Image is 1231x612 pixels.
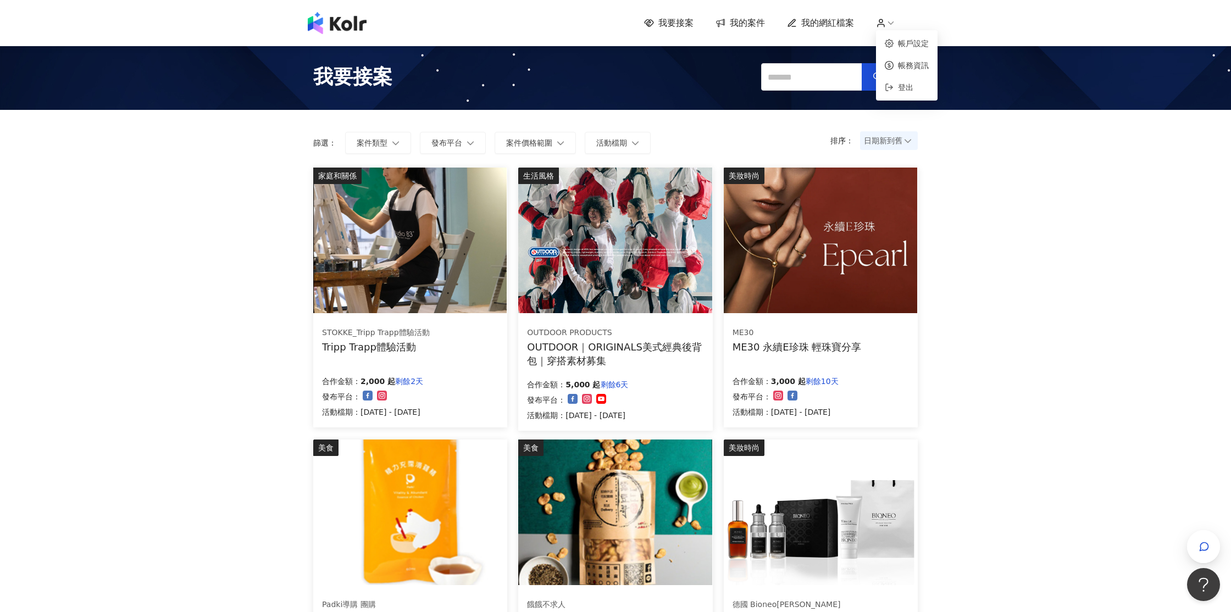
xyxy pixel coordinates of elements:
[345,132,411,154] button: 案件類型
[322,340,430,354] div: Tripp Trapp體驗活動
[527,378,565,391] p: 合作金額：
[322,390,361,403] p: 發布平台：
[1187,568,1220,601] iframe: Help Scout Beacon - Open
[724,439,917,585] img: 百妮保濕逆齡美白系列
[527,599,596,610] div: 餓餓不求人
[322,405,423,419] p: 活動檔期：[DATE] - [DATE]
[724,439,764,456] div: 美妝時尚
[830,136,860,145] p: 排序：
[527,327,703,338] div: OUTDOOR PRODUCTS
[313,439,507,585] img: Padki 精力充霈滴雞精(團購限定組)
[601,378,629,391] p: 剩餘6天
[527,393,565,407] p: 發布平台：
[733,327,862,338] div: ME30
[518,439,544,456] div: 美食
[313,138,336,147] p: 篩選：
[724,168,764,184] div: 美妝時尚
[716,17,765,29] a: 我的案件
[495,132,576,154] button: 案件價格範圍
[596,138,627,147] span: 活動檔期
[862,63,918,91] button: 搜尋
[308,12,367,34] img: logo
[313,63,392,91] span: 我要接案
[806,375,839,388] p: 剩餘10天
[873,72,883,82] span: search
[733,599,841,610] div: 德國 Bioneo[PERSON_NAME]
[322,327,430,338] div: STOKKE_Tripp Trapp體驗活動
[864,132,914,149] span: 日期新到舊
[787,17,854,29] a: 我的網紅檔案
[322,375,361,388] p: 合作金額：
[527,340,703,368] div: OUTDOOR｜ORIGINALS美式經典後背包｜穿搭素材募集
[898,83,913,92] span: 登出
[313,168,507,313] img: 坐上tripp trapp、體驗專注繪畫創作
[420,132,486,154] button: 發布平台
[733,405,839,419] p: 活動檔期：[DATE] - [DATE]
[313,168,362,184] div: 家庭和關係
[431,138,462,147] span: 發布平台
[527,409,628,422] p: 活動檔期：[DATE] - [DATE]
[357,138,387,147] span: 案件類型
[506,138,552,147] span: 案件價格範圍
[730,17,765,29] span: 我的案件
[518,168,712,313] img: 【OUTDOOR】ORIGINALS美式經典後背包M
[565,378,600,391] p: 5,000 起
[313,439,339,456] div: 美食
[518,439,712,585] img: 餓餓不求人系列
[733,340,862,354] div: ME30 永續E珍珠 輕珠寶分享
[361,375,395,388] p: 2,000 起
[801,17,854,29] span: 我的網紅檔案
[518,168,559,184] div: 生活風格
[898,61,929,70] a: 帳務資訊
[724,168,917,313] img: ME30 永續E珍珠 系列輕珠寶
[658,17,694,29] span: 我要接案
[395,375,423,388] p: 剩餘2天
[322,599,498,610] div: Padki導購 團購
[733,390,771,403] p: 發布平台：
[644,17,694,29] a: 我要接案
[898,39,929,48] a: 帳戶設定
[771,375,806,388] p: 3,000 起
[733,375,771,388] p: 合作金額：
[585,132,651,154] button: 活動檔期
